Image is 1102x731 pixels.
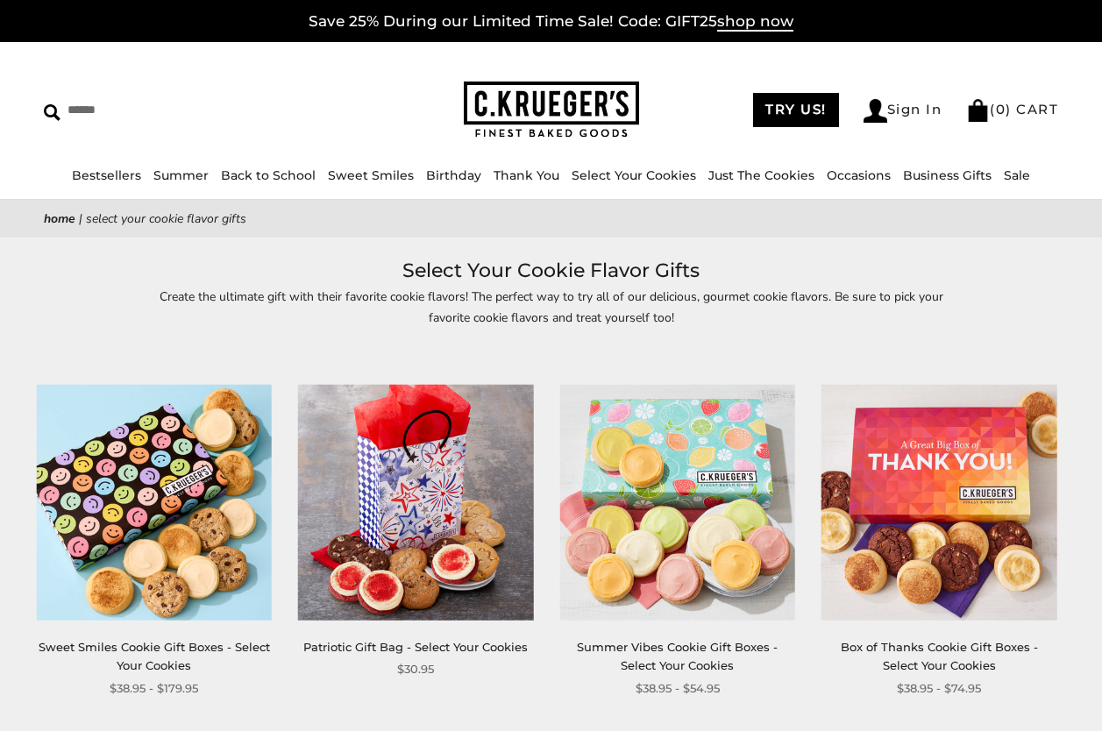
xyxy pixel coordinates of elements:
a: Business Gifts [903,167,992,183]
input: Search [44,96,275,124]
a: Summer [153,167,209,183]
span: $38.95 - $179.95 [110,679,198,698]
img: Search [44,104,60,121]
a: Sign In [864,99,942,123]
a: Just The Cookies [708,167,814,183]
a: Home [44,210,75,227]
span: Select Your Cookie Flavor Gifts [86,210,246,227]
img: Sweet Smiles Cookie Gift Boxes - Select Your Cookies [36,385,272,621]
a: Occasions [827,167,891,183]
span: $38.95 - $74.95 [897,679,981,698]
a: Summer Vibes Cookie Gift Boxes - Select Your Cookies [577,640,778,672]
h1: Select Your Cookie Flavor Gifts [70,255,1032,287]
span: $30.95 [397,660,434,678]
a: Bestsellers [72,167,141,183]
a: Box of Thanks Cookie Gift Boxes - Select Your Cookies [841,640,1038,672]
a: Select Your Cookies [572,167,696,183]
img: Bag [966,99,990,122]
nav: breadcrumbs [44,209,1058,229]
img: Patriotic Gift Bag - Select Your Cookies [298,385,534,621]
a: TRY US! [753,93,839,127]
span: shop now [717,12,793,32]
a: Save 25% During our Limited Time Sale! Code: GIFT25shop now [309,12,793,32]
span: 0 [996,101,1006,117]
a: Back to School [221,167,316,183]
a: Thank You [494,167,559,183]
img: Account [864,99,887,123]
p: Create the ultimate gift with their favorite cookie flavors! The perfect way to try all of our de... [148,287,955,327]
a: Sale [1004,167,1030,183]
a: Sweet Smiles [328,167,414,183]
a: Patriotic Gift Bag - Select Your Cookies [303,640,528,654]
img: C.KRUEGER'S [464,82,639,138]
img: Box of Thanks Cookie Gift Boxes - Select Your Cookies [821,385,1057,621]
a: (0) CART [966,101,1058,117]
a: Birthday [426,167,481,183]
span: | [79,210,82,227]
a: Sweet Smiles Cookie Gift Boxes - Select Your Cookies [39,640,270,672]
img: Summer Vibes Cookie Gift Boxes - Select Your Cookies [559,385,795,621]
span: $38.95 - $54.95 [636,679,720,698]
